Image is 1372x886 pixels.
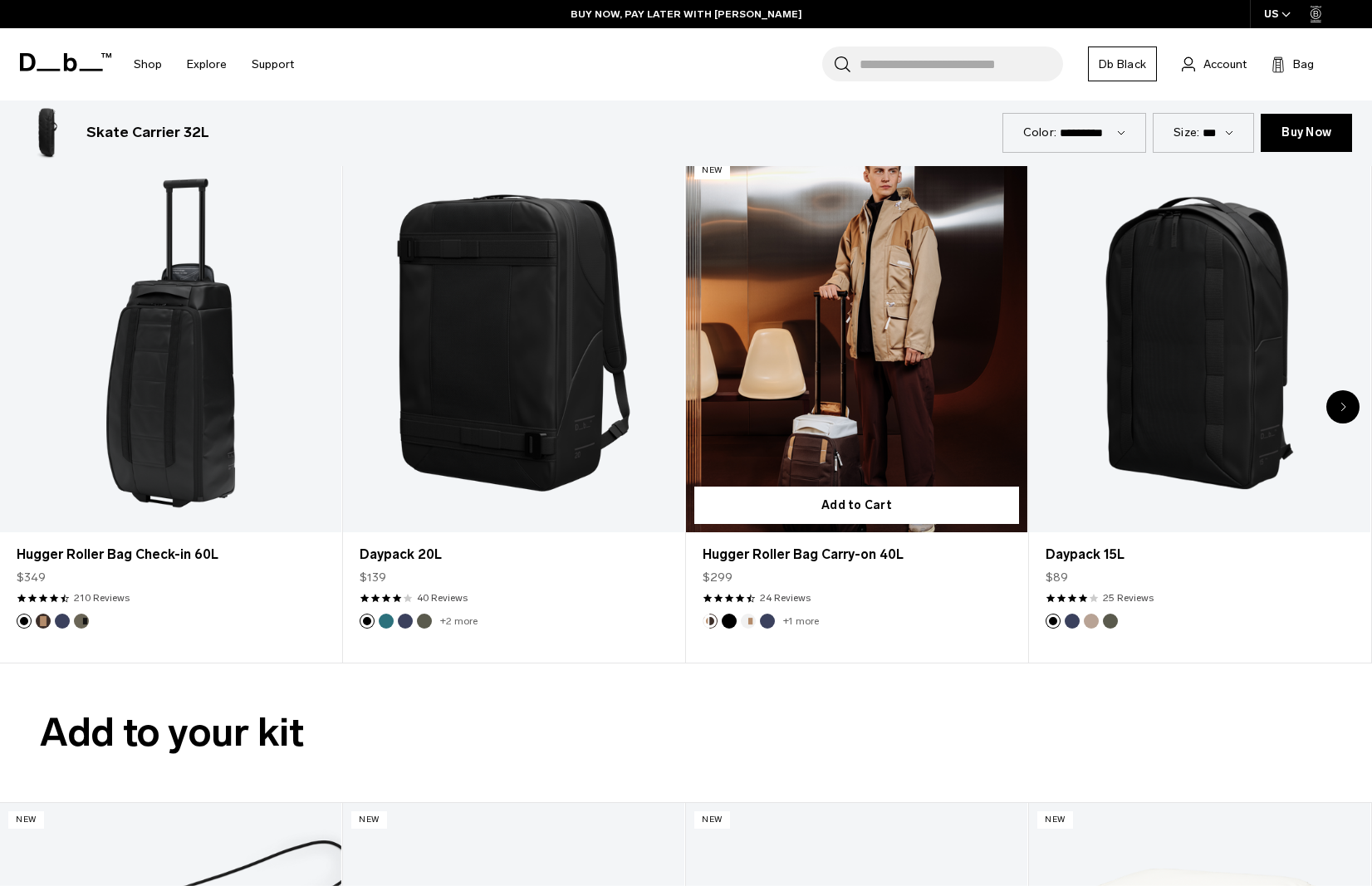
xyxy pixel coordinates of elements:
p: New [694,162,730,179]
div: 4 / 8 [1029,153,1372,664]
label: Size: [1174,124,1199,141]
p: New [694,811,730,829]
span: Bag [1293,56,1314,73]
a: +1 more [783,615,819,627]
button: Espresso [36,614,51,629]
button: Forest Green [74,614,89,629]
button: Black Out [17,614,32,629]
span: $349 [17,569,46,586]
button: Blue Hour [1065,614,1080,629]
span: Account [1203,56,1247,73]
a: 40 reviews [417,590,468,605]
span: $89 [1046,569,1068,586]
button: Blue Hour [398,614,413,629]
button: Black Out [360,614,375,629]
a: Hugger Roller Bag Carry-on 40L [686,154,1027,533]
span: $139 [360,569,386,586]
a: Support [252,35,294,94]
a: Account [1182,54,1247,74]
a: Db Black [1088,47,1157,81]
h2: Add to your kit [40,703,1332,762]
p: New [351,811,387,829]
button: Oatmilk [741,614,756,629]
button: Add to Cart [694,487,1019,524]
div: 3 / 8 [686,153,1029,664]
img: Skate Carrier 32L Black Out [20,106,73,159]
a: Daypack 15L [1046,545,1354,565]
button: Blue Hour [55,614,70,629]
a: Hugger Roller Bag Carry-on 40L [703,545,1011,565]
a: Hugger Roller Bag Check-in 60L [17,545,325,565]
a: Explore [187,35,227,94]
a: 25 reviews [1103,590,1154,605]
div: 2 / 8 [343,153,686,664]
a: Buy Now [1261,114,1352,152]
button: Black Out [722,614,737,629]
a: Daypack 20L [343,154,684,533]
a: Daypack 20L [360,545,668,565]
button: Black Out [1046,614,1061,629]
div: Next slide [1326,390,1360,423]
a: 210 reviews [74,590,130,605]
button: Bag [1272,54,1314,74]
a: Daypack 15L [1029,154,1370,533]
a: Shop [134,35,162,94]
button: Blue Hour [760,614,775,629]
nav: Main Navigation [121,28,306,100]
h3: Skate Carrier 32L [86,122,209,144]
p: New [8,811,44,829]
button: Cappuccino [703,614,718,629]
button: Moss Green [1103,614,1118,629]
button: Midnight Teal [379,614,394,629]
button: Fogbow Beige [1084,614,1099,629]
button: Moss Green [417,614,432,629]
a: 24 reviews [760,590,811,605]
a: BUY NOW, PAY LATER WITH [PERSON_NAME] [571,7,802,22]
span: $299 [703,569,733,586]
label: Color: [1023,124,1057,141]
p: New [1037,811,1073,829]
a: +2 more [440,615,478,627]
